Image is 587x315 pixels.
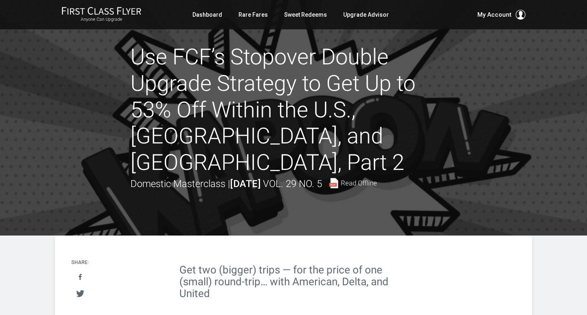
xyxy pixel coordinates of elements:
[329,178,339,188] img: pdf-file.svg
[72,270,88,285] a: Share
[62,7,141,15] img: First Class Flyer
[238,7,268,22] a: Rare Fares
[72,286,88,301] a: Tweet
[284,7,327,22] a: Sweet Redeems
[477,10,512,20] span: My Account
[263,178,322,189] span: Vol. 29 No. 5
[329,178,377,188] a: Read Offline
[62,7,141,23] a: First Class FlyerAnyone Can Upgrade
[192,7,222,22] a: Dashboard
[230,178,260,189] strong: [DATE]
[71,260,89,265] h4: Share:
[130,44,457,176] h1: Use FCF’s Stopover Double Upgrade Strategy to Get Up to 53% Off Within the U.S., [GEOGRAPHIC_DATA...
[477,10,525,20] button: My Account
[62,17,141,22] small: Anyone Can Upgrade
[130,176,377,192] div: Domestic Masterclass |
[343,7,389,22] a: Upgrade Advisor
[341,180,377,187] span: Read Offline
[179,264,408,299] h2: Get two (bigger) trips — for the price of one (small) round-trip… with American, Delta, and United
